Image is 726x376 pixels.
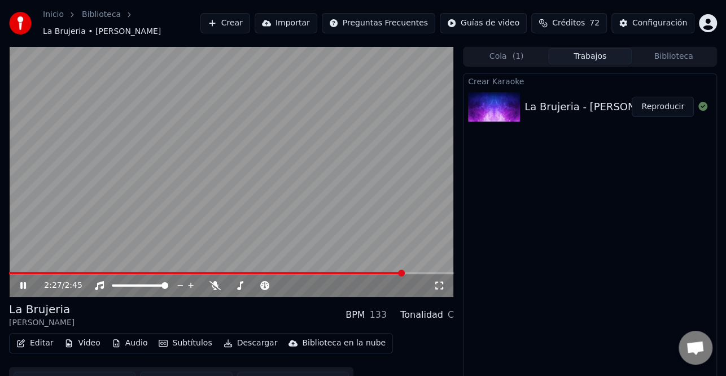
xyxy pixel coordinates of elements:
button: Guías de video [440,13,527,33]
div: / [44,280,71,291]
a: Biblioteca [82,9,121,20]
button: Audio [107,335,152,351]
div: Crear Karaoke [463,74,716,88]
button: Video [60,335,104,351]
button: Editar [12,335,58,351]
div: Biblioteca en la nube [302,338,386,349]
button: Importar [255,13,317,33]
button: Configuración [611,13,694,33]
button: Preguntas Frecuentes [322,13,435,33]
span: 2:27 [44,280,62,291]
button: Créditos72 [531,13,607,33]
a: Inicio [43,9,64,20]
span: ( 1 ) [512,51,523,62]
div: Tonalidad [400,308,443,322]
img: youka [9,12,32,34]
span: La Brujeria • [PERSON_NAME] [43,26,161,37]
nav: breadcrumb [43,9,200,37]
button: Biblioteca [632,48,715,64]
button: Cola [465,48,548,64]
button: Trabajos [548,48,632,64]
span: Créditos [552,18,585,29]
button: Reproducir [632,97,694,117]
span: 72 [589,18,600,29]
div: La Brujeria [9,301,75,317]
div: Configuración [632,18,687,29]
span: 2:45 [64,280,82,291]
div: La Brujeria - [PERSON_NAME] [524,99,674,115]
button: Descargar [219,335,282,351]
div: C [448,308,454,322]
button: Subtítulos [154,335,216,351]
div: [PERSON_NAME] [9,317,75,329]
div: Chat abierto [679,331,712,365]
div: BPM [345,308,365,322]
div: 133 [369,308,387,322]
button: Crear [200,13,250,33]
